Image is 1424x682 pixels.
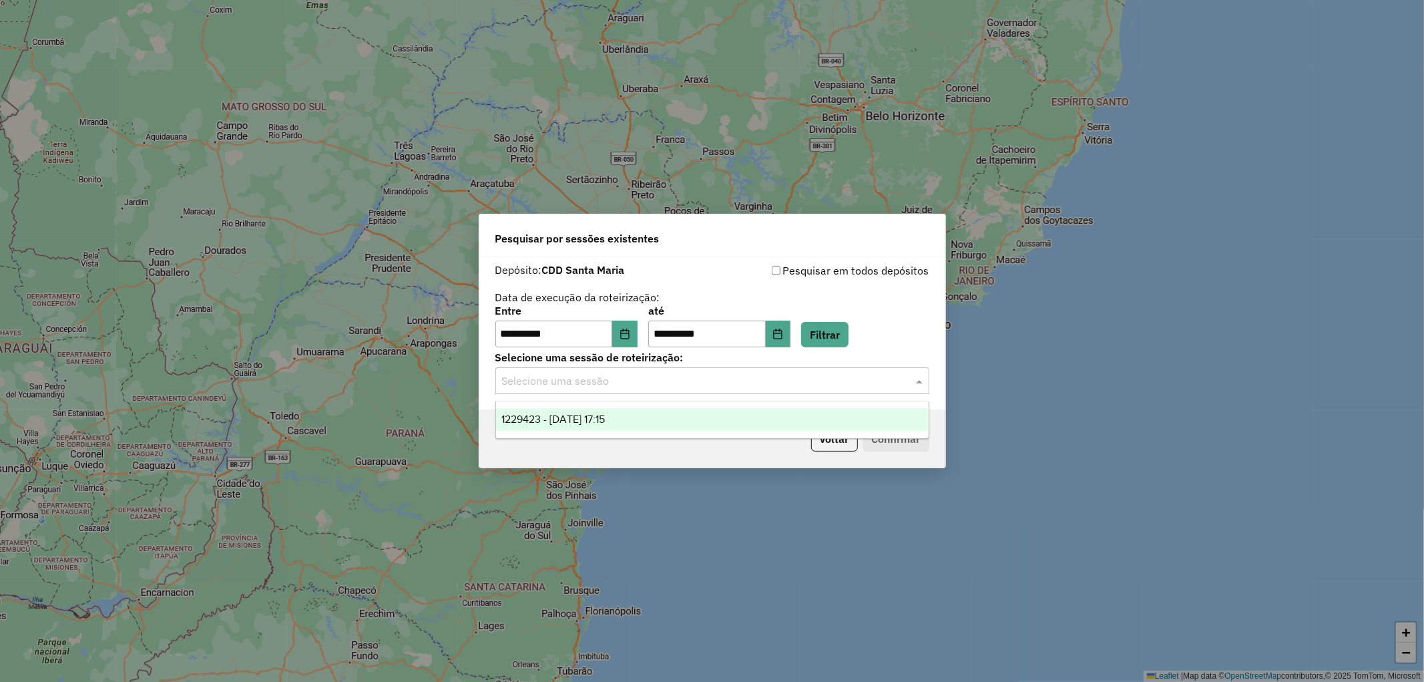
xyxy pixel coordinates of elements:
[801,322,849,347] button: Filtrar
[766,321,791,347] button: Choose Date
[495,230,660,246] span: Pesquisar por sessões existentes
[712,263,929,279] div: Pesquisar em todos depósitos
[612,321,638,347] button: Choose Date
[495,262,625,278] label: Depósito:
[495,349,929,365] label: Selecione uma sessão de roteirização:
[648,303,790,319] label: até
[542,263,625,277] strong: CDD Santa Maria
[495,289,660,305] label: Data de execução da roteirização:
[495,401,929,439] ng-dropdown-panel: Options list
[495,303,638,319] label: Entre
[501,413,605,425] span: 1229423 - [DATE] 17:15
